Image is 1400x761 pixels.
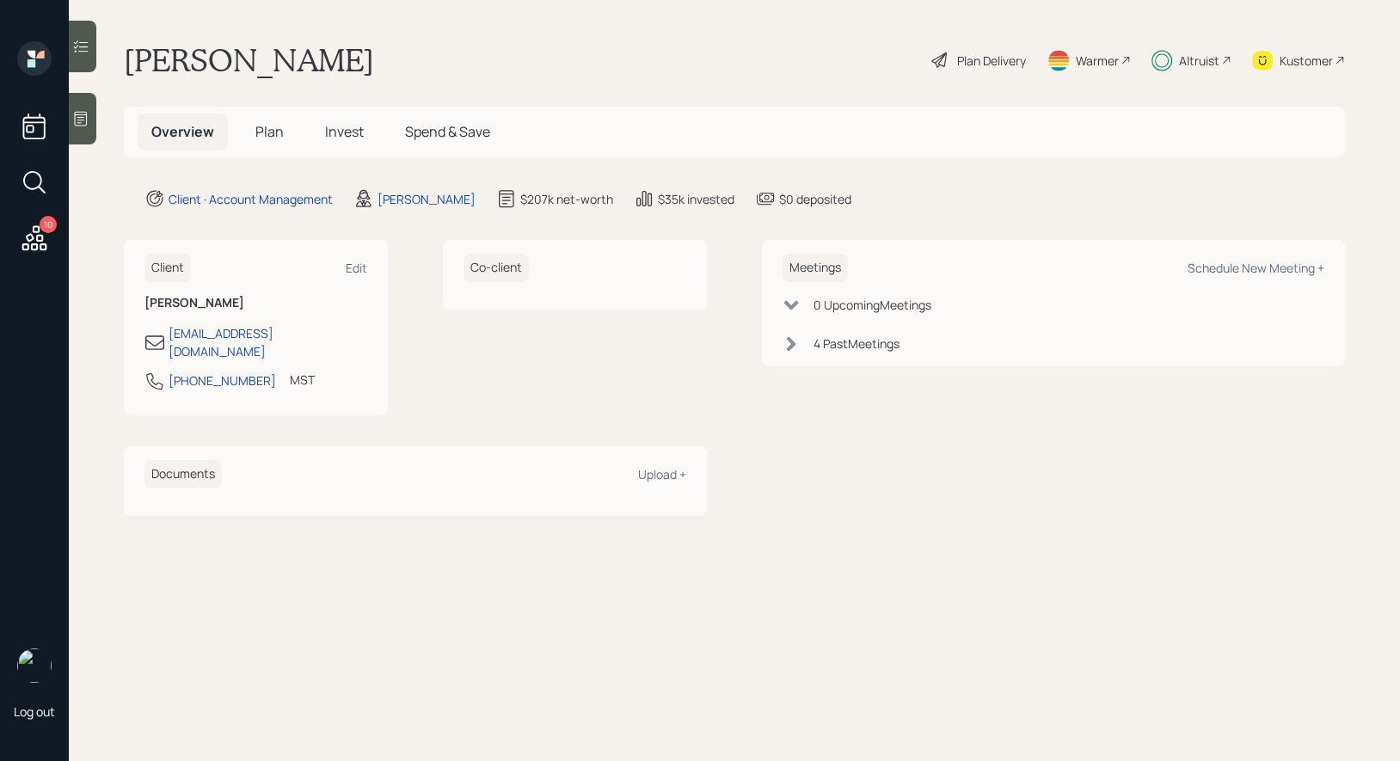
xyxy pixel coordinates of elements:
h6: Documents [144,460,222,488]
div: Client · Account Management [169,190,333,208]
span: Plan [255,122,284,141]
div: Schedule New Meeting + [1188,260,1324,276]
div: [PERSON_NAME] [378,190,476,208]
h1: [PERSON_NAME] [124,41,374,79]
div: Warmer [1076,52,1119,70]
img: treva-nostdahl-headshot.png [17,648,52,683]
div: 4 Past Meeting s [814,334,900,353]
h6: Meetings [783,254,848,282]
div: 10 [40,216,57,233]
div: $0 deposited [779,190,851,208]
h6: Co-client [464,254,529,282]
div: MST [290,371,315,389]
div: [PHONE_NUMBER] [169,371,276,390]
h6: [PERSON_NAME] [144,296,367,310]
div: $207k net-worth [520,190,613,208]
span: Invest [325,122,364,141]
div: $35k invested [658,190,734,208]
div: Edit [346,260,367,276]
div: Altruist [1179,52,1219,70]
div: Log out [14,703,55,720]
h6: Client [144,254,191,282]
div: 0 Upcoming Meeting s [814,296,931,314]
span: Spend & Save [405,122,490,141]
div: Upload + [638,466,686,482]
div: Plan Delivery [957,52,1026,70]
span: Overview [151,122,214,141]
div: [EMAIL_ADDRESS][DOMAIN_NAME] [169,324,367,360]
div: Kustomer [1280,52,1333,70]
